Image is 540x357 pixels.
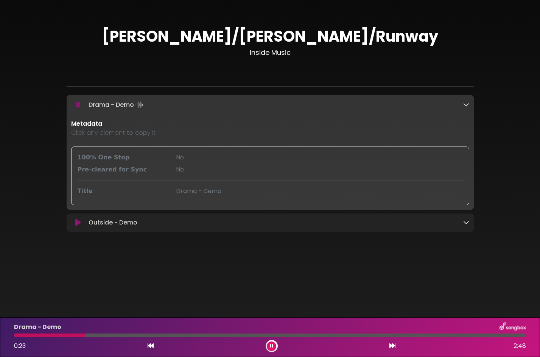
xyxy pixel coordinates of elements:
span: No [176,165,184,174]
p: Metadata [71,119,469,128]
span: Drama - Demo [176,187,221,195]
div: Pre-cleared for Sync [73,165,172,174]
span: No [176,153,184,162]
div: 100% One Stop [73,153,172,162]
h1: [PERSON_NAME]/[PERSON_NAME]/Runway [67,27,474,45]
p: Click any element to copy it [71,128,469,137]
p: Drama - Demo [89,100,145,110]
div: Title [73,187,172,196]
h3: Inside Music [67,48,474,57]
img: waveform4.gif [134,100,145,110]
p: Outside - Demo [89,218,137,227]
